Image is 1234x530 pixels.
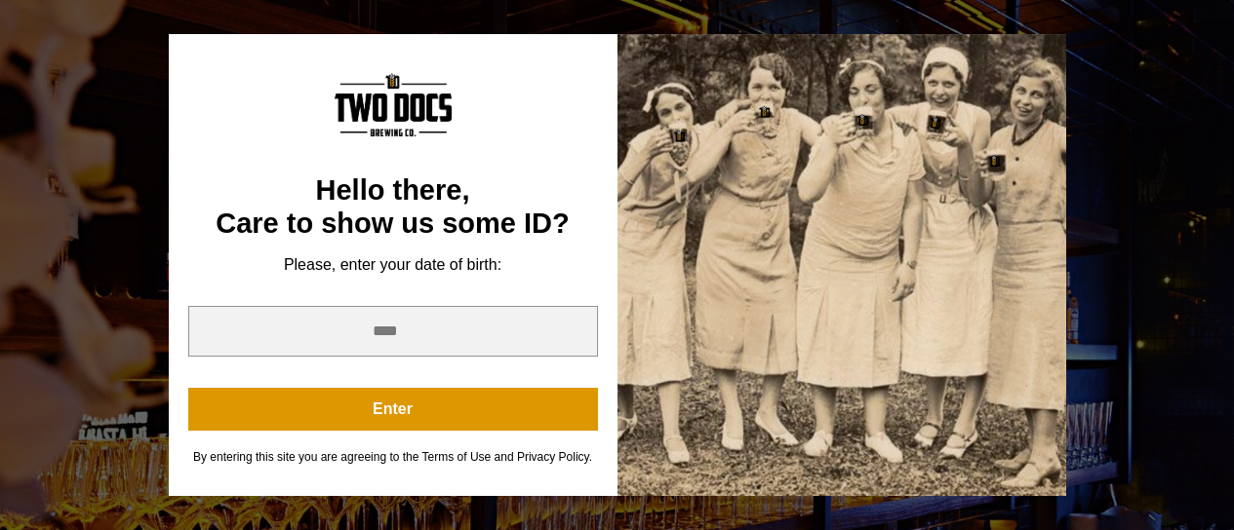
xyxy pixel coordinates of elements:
[188,255,598,275] div: Please, enter your date of birth:
[188,388,598,431] button: Enter
[188,174,598,240] div: Hello there, Care to show us some ID?
[188,306,598,357] input: year
[335,73,452,136] img: Content Logo
[188,450,598,465] div: By entering this site you are agreeing to the Terms of Use and Privacy Policy.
